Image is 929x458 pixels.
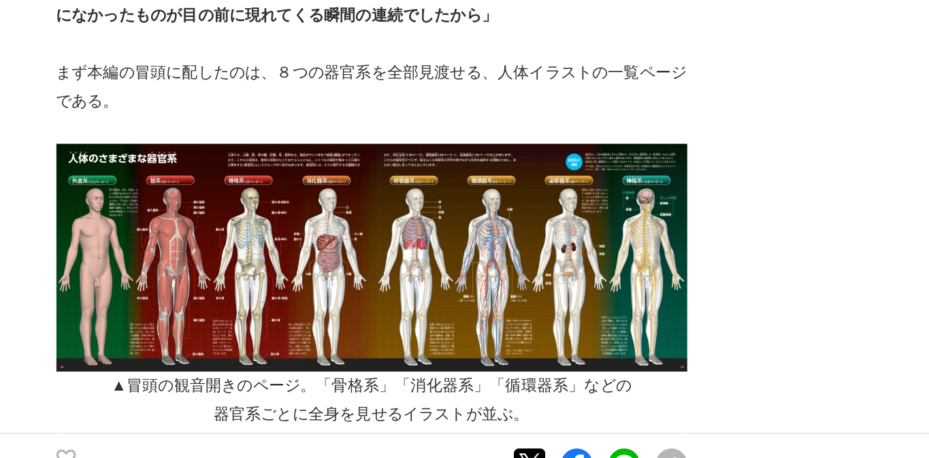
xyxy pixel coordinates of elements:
p: ▲冒頭の観音開きのページ。「骨格系」「消化器系」「循環器系」などの [104,373,540,393]
img: thumbnail_7997f320-835c-11ee-8b09-5dca30e953bb.png [104,216,540,373]
p: ストーリーをシェアする [299,431,404,443]
p: 器官系ごとに全身を見せるイラストが並ぶ。 [104,393,540,412]
p: “階層とつながり”を読者に分かりやすく伝える。その命運を握るのは図鑑のレイアウトだと、[PERSON_NAME]は考えた。レイアウトイメージをじっくりと練り上げると、特集や写真ページを除いた、１... [104,20,540,78]
p: まず本編の冒頭に配したのは、８つの器官系を全部見渡せる、人体イラストの一覧ページである。 [104,157,540,197]
strong: 「この期間は、ほんとうに集中していましたね。楽しくて仕方がない感じでした。今までになかったものが目の前に現れてくる瞬間の連続でしたから」 [104,102,540,133]
p: 8 [104,440,118,446]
